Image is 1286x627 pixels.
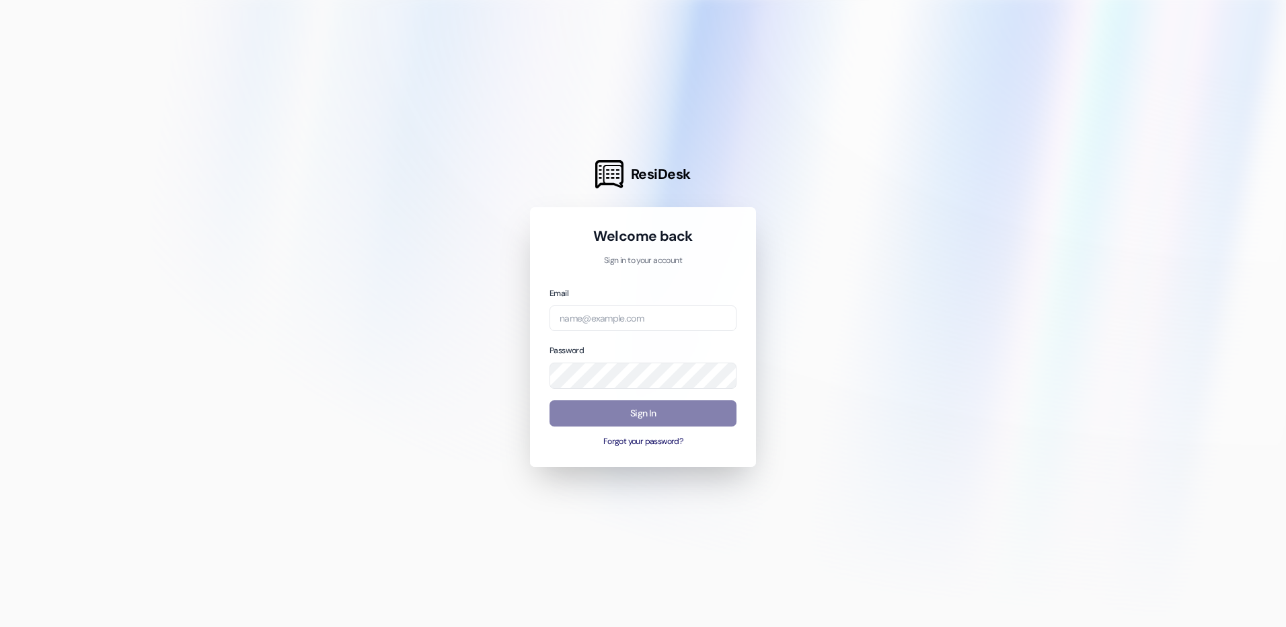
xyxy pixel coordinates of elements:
span: ResiDesk [631,165,691,184]
input: name@example.com [550,305,736,332]
button: Sign In [550,400,736,427]
p: Sign in to your account [550,255,736,267]
img: ResiDesk Logo [595,160,623,188]
label: Email [550,288,568,299]
label: Password [550,345,584,356]
button: Forgot your password? [550,436,736,448]
h1: Welcome back [550,227,736,246]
